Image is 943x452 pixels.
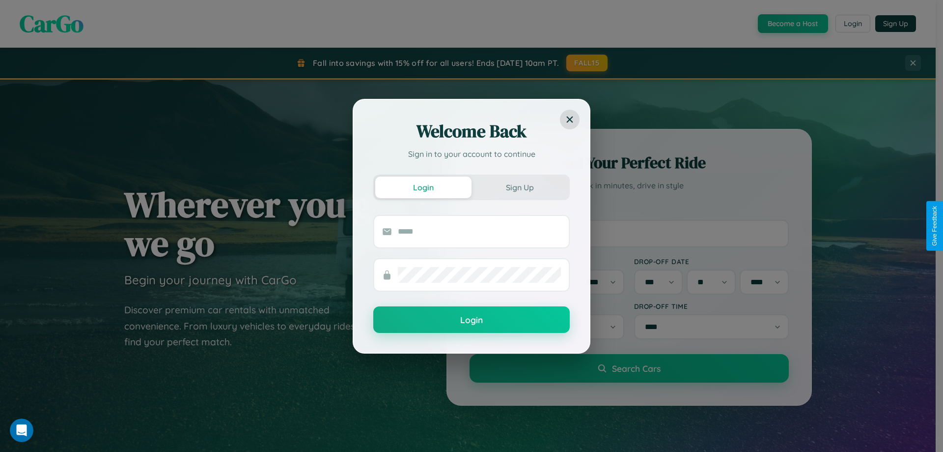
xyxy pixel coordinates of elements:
[471,177,568,198] button: Sign Up
[373,120,570,143] h2: Welcome Back
[373,148,570,160] p: Sign in to your account to continue
[931,206,938,246] div: Give Feedback
[375,177,471,198] button: Login
[10,419,33,442] iframe: Intercom live chat
[373,306,570,333] button: Login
